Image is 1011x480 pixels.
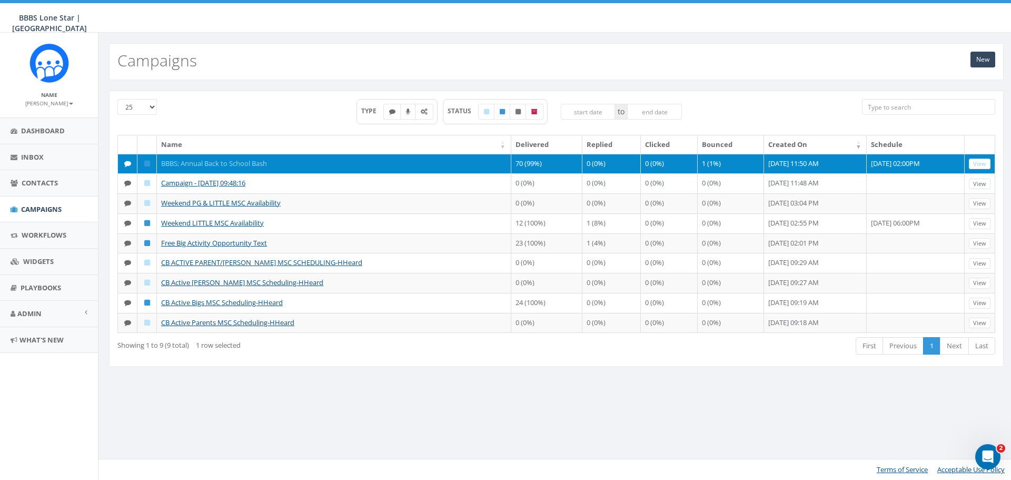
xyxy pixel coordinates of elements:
a: Last [968,337,995,355]
th: Name: activate to sort column ascending [157,135,511,154]
i: Text SMS [124,160,131,167]
span: Contacts [22,178,58,188]
small: [PERSON_NAME] [25,100,73,107]
label: Archived [526,104,543,120]
a: [PERSON_NAME] [25,98,73,107]
td: 0 (0%) [582,293,641,313]
a: Campaign - [DATE] 09:48:16 [161,178,245,188]
a: New [970,52,995,67]
td: 1 (1%) [698,154,764,174]
td: 0 (0%) [698,313,764,333]
a: Previous [883,337,924,355]
span: Admin [17,309,42,318]
td: 0 (0%) [641,233,698,253]
a: View [969,278,990,289]
i: Draft [144,259,150,266]
input: Type to search [862,99,995,115]
a: CB Active Bigs MSC Scheduling-HHeard [161,298,283,307]
span: Campaigns [21,204,62,214]
a: Weekend PG & LITTLE MSC Availability [161,198,281,208]
td: 0 (0%) [641,193,698,213]
i: Published [144,299,150,306]
label: Automated Message [415,104,433,120]
a: CB Active Parents MSC Scheduling-HHeard [161,318,294,327]
span: Workflows [22,230,66,240]
td: [DATE] 03:04 PM [764,193,867,213]
i: Text SMS [124,259,131,266]
i: Text SMS [124,279,131,286]
i: Published [144,240,150,247]
a: View [969,179,990,190]
i: Unpublished [516,109,521,115]
td: 0 (0%) [698,233,764,253]
i: Published [144,220,150,227]
td: 0 (0%) [641,173,698,193]
i: Draft [144,279,150,286]
i: Published [144,160,150,167]
td: 0 (0%) [698,253,764,273]
span: to [615,104,627,120]
span: Dashboard [21,126,65,135]
td: [DATE] 02:55 PM [764,213,867,233]
span: Widgets [23,257,54,266]
th: Clicked [641,135,698,154]
th: Created On: activate to sort column ascending [764,135,867,154]
td: 0 (0%) [641,293,698,313]
td: 12 (100%) [511,213,582,233]
td: 24 (100%) [511,293,582,313]
td: 0 (0%) [698,293,764,313]
span: 1 row selected [196,340,241,350]
td: [DATE] 09:29 AM [764,253,867,273]
span: BBBS Lone Star | [GEOGRAPHIC_DATA] [12,13,87,33]
i: Text SMS [124,319,131,326]
a: Terms of Service [877,465,928,474]
a: 1 [923,337,940,355]
i: Ringless Voice Mail [406,109,410,115]
td: 0 (0%) [511,313,582,333]
a: Weekend LITTLE MSC Availability [161,218,264,228]
input: start date [561,104,616,120]
td: 0 (0%) [641,213,698,233]
td: [DATE] 11:50 AM [764,154,867,174]
img: Rally_Corp_Icon_1.png [29,43,69,83]
td: 0 (0%) [698,173,764,193]
label: Draft [478,104,495,120]
i: Text SMS [124,299,131,306]
td: 70 (99%) [511,154,582,174]
i: Text SMS [124,220,131,227]
label: Published [494,104,511,120]
td: 0 (0%) [698,213,764,233]
th: Schedule [867,135,965,154]
input: end date [627,104,682,120]
i: Draft [144,319,150,326]
td: 0 (0%) [641,253,698,273]
i: Draft [144,180,150,187]
a: View [969,298,990,309]
iframe: Intercom live chat [975,444,1000,469]
td: 0 (0%) [582,154,641,174]
td: 0 (0%) [698,273,764,293]
label: Ringless Voice Mail [400,104,416,120]
span: 2 [997,444,1005,453]
td: 0 (0%) [582,173,641,193]
td: 0 (0%) [698,193,764,213]
td: 1 (8%) [582,213,641,233]
td: 0 (0%) [511,173,582,193]
td: [DATE] 02:00PM [867,154,965,174]
td: 0 (0%) [641,154,698,174]
a: View [969,238,990,249]
span: STATUS [448,106,479,115]
a: Free Big Activity Opportunity Text [161,238,267,248]
td: [DATE] 09:27 AM [764,273,867,293]
i: Draft [484,109,489,115]
td: [DATE] 11:48 AM [764,173,867,193]
td: 0 (0%) [582,253,641,273]
label: Unpublished [510,104,527,120]
label: Text SMS [383,104,401,120]
td: 0 (0%) [511,253,582,273]
span: TYPE [361,106,384,115]
i: Published [500,109,505,115]
td: [DATE] 09:19 AM [764,293,867,313]
i: Draft [144,200,150,207]
span: Inbox [21,152,44,162]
